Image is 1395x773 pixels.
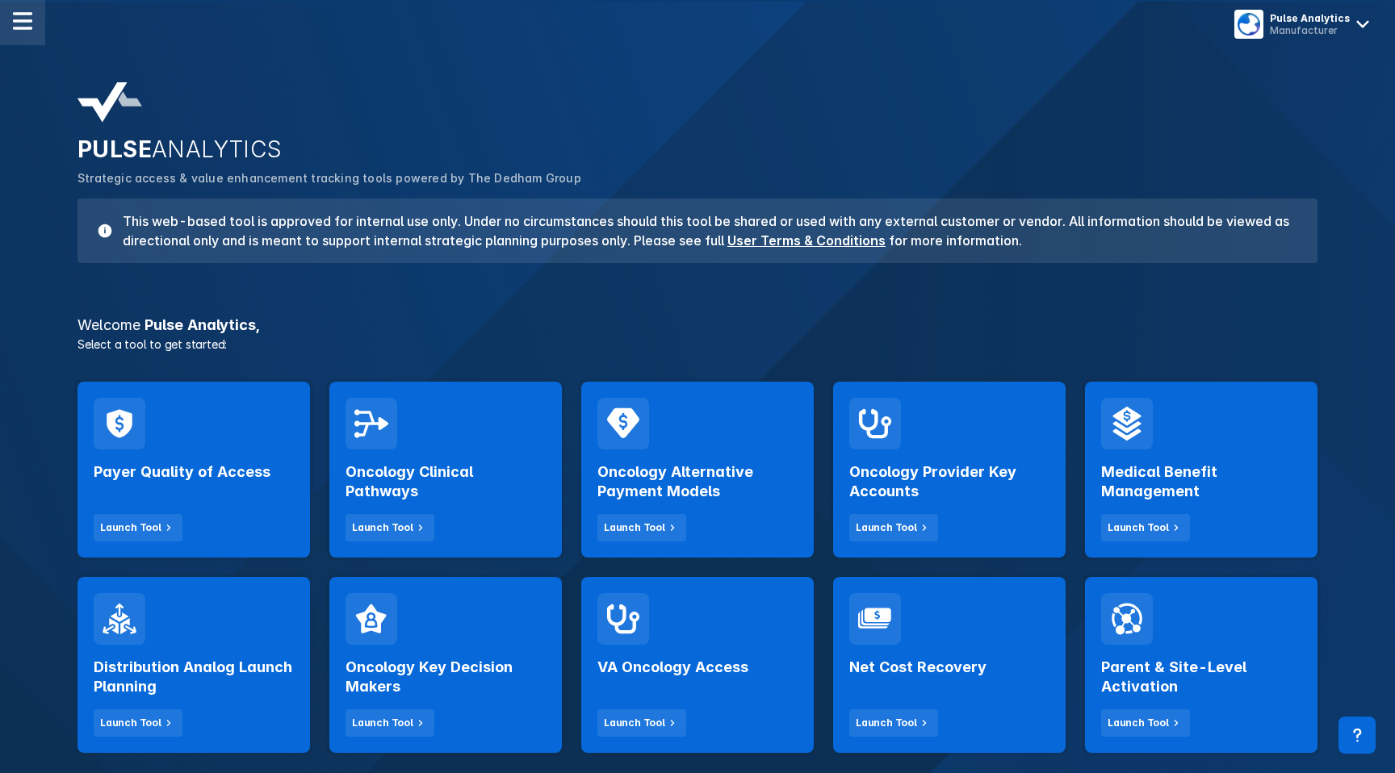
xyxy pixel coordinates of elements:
a: Net Cost RecoveryLaunch Tool [833,577,1066,753]
div: Launch Tool [1108,716,1169,730]
div: Launch Tool [856,520,917,535]
div: Launch Tool [100,520,161,535]
button: Launch Tool [94,709,182,737]
p: Select a tool to get started: [68,336,1327,353]
button: Launch Tool [346,514,434,541]
h2: Oncology Alternative Payment Models [597,462,798,501]
h2: Parent & Site-Level Activation [1101,658,1301,696]
div: Launch Tool [100,716,161,730]
button: Launch Tool [597,514,686,541]
div: Pulse Analytics [1270,12,1350,24]
div: Manufacturer [1270,24,1350,36]
h2: Distribution Analog Launch Planning [94,658,294,696]
div: Contact Support [1338,717,1376,754]
div: Launch Tool [604,716,665,730]
button: Launch Tool [849,709,938,737]
a: Oncology Alternative Payment ModelsLaunch Tool [581,382,814,558]
span: ANALYTICS [152,136,283,163]
img: menu button [1238,13,1260,36]
a: Medical Benefit ManagementLaunch Tool [1085,382,1317,558]
h2: VA Oncology Access [597,658,748,677]
button: Launch Tool [849,514,938,541]
button: Launch Tool [1101,514,1190,541]
a: Parent & Site-Level ActivationLaunch Tool [1085,577,1317,753]
a: Distribution Analog Launch PlanningLaunch Tool [77,577,310,753]
button: Launch Tool [1101,709,1190,737]
h3: This web-based tool is approved for internal use only. Under no circumstances should this tool be... [113,211,1298,250]
div: Launch Tool [352,716,413,730]
a: Payer Quality of AccessLaunch Tool [77,382,310,558]
button: Launch Tool [94,514,182,541]
button: Launch Tool [346,709,434,737]
h2: Oncology Clinical Pathways [346,462,546,501]
a: User Terms & Conditions [727,232,886,249]
button: Launch Tool [597,709,686,737]
div: Launch Tool [1108,520,1169,535]
h3: Pulse Analytics , [68,318,1327,332]
a: Oncology Clinical PathwaysLaunch Tool [329,382,562,558]
img: pulse-analytics-logo [77,82,142,123]
p: Strategic access & value enhancement tracking tools powered by The Dedham Group [77,169,1317,187]
span: Welcome [77,316,140,333]
h2: Net Cost Recovery [849,658,987,677]
a: Oncology Provider Key AccountsLaunch Tool [833,382,1066,558]
h2: Medical Benefit Management [1101,462,1301,501]
h2: Oncology Key Decision Makers [346,658,546,696]
h2: PULSE [77,136,1317,163]
img: menu--horizontal.svg [13,11,32,31]
h2: Oncology Provider Key Accounts [849,462,1049,501]
h2: Payer Quality of Access [94,462,270,482]
div: Launch Tool [856,716,917,730]
a: VA Oncology AccessLaunch Tool [581,577,814,753]
a: Oncology Key Decision MakersLaunch Tool [329,577,562,753]
div: Launch Tool [604,520,665,535]
div: Launch Tool [352,520,413,535]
